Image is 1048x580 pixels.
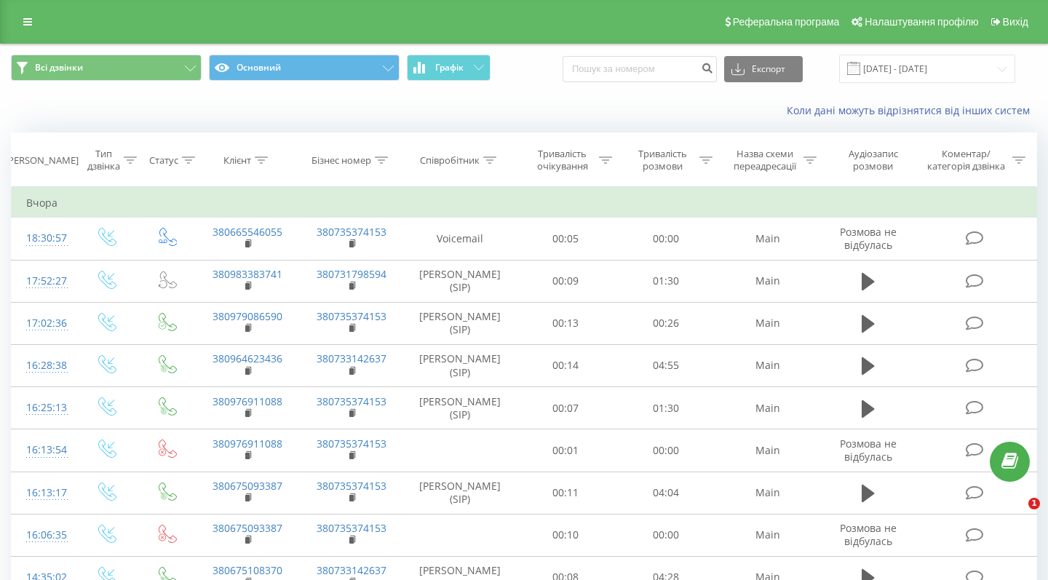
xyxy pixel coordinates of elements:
td: Main [716,218,820,260]
div: 16:25:13 [26,394,61,422]
a: 380675093387 [213,521,282,535]
div: Статус [149,154,178,167]
td: Main [716,514,820,556]
a: 380976911088 [213,394,282,408]
span: Графік [435,63,464,73]
td: [PERSON_NAME] (SIP) [404,387,516,429]
button: Всі дзвінки [11,55,202,81]
div: 16:13:17 [26,479,61,507]
a: 380675108370 [213,563,282,577]
div: Бізнес номер [311,154,371,167]
div: Коментар/категорія дзвінка [924,148,1009,172]
a: 380983383741 [213,267,282,281]
td: 00:10 [516,514,616,556]
a: 380979086590 [213,309,282,323]
a: 380735374153 [317,225,386,239]
span: Розмова не відбулась [840,437,897,464]
div: Тривалість розмови [629,148,696,172]
div: [PERSON_NAME] [5,154,79,167]
a: 380733142637 [317,563,386,577]
span: Всі дзвінки [35,62,83,74]
div: 16:13:54 [26,436,61,464]
td: 04:04 [616,472,716,514]
a: 380675093387 [213,479,282,493]
span: Реферальна програма [733,16,840,28]
a: 380735374153 [317,521,386,535]
td: 00:07 [516,387,616,429]
td: 00:11 [516,472,616,514]
td: [PERSON_NAME] (SIP) [404,260,516,302]
a: 380735374153 [317,309,386,323]
td: 01:30 [616,260,716,302]
div: 16:28:38 [26,351,61,380]
td: 00:14 [516,344,616,386]
a: 380735374153 [317,437,386,450]
div: 17:02:36 [26,309,61,338]
td: 00:00 [616,218,716,260]
td: [PERSON_NAME] (SIP) [404,344,516,386]
div: Клієнт [223,154,251,167]
td: Voicemail [404,218,516,260]
a: 380665546055 [213,225,282,239]
div: Співробітник [420,154,480,167]
div: 17:52:27 [26,267,61,295]
td: Вчора [12,188,1037,218]
button: Основний [209,55,400,81]
div: 18:30:57 [26,224,61,253]
div: Аудіозапис розмови [833,148,913,172]
div: 16:06:35 [26,521,61,549]
span: Налаштування профілю [865,16,978,28]
input: Пошук за номером [563,56,717,82]
button: Графік [407,55,491,81]
td: Main [716,260,820,302]
td: 00:13 [516,302,616,344]
td: 00:05 [516,218,616,260]
a: 380964623436 [213,351,282,365]
span: Вихід [1003,16,1028,28]
td: Main [716,344,820,386]
span: Розмова не відбулась [840,521,897,548]
button: Експорт [724,56,803,82]
div: Тривалість очікування [529,148,596,172]
td: Main [716,429,820,472]
td: Main [716,387,820,429]
td: Main [716,472,820,514]
td: 00:09 [516,260,616,302]
td: Main [716,302,820,344]
div: Назва схеми переадресації [729,148,800,172]
td: 00:26 [616,302,716,344]
td: 04:55 [616,344,716,386]
a: 380976911088 [213,437,282,450]
td: [PERSON_NAME] (SIP) [404,302,516,344]
span: 1 [1028,498,1040,509]
span: Розмова не відбулась [840,225,897,252]
a: Коли дані можуть відрізнятися вiд інших систем [787,103,1037,117]
a: 380735374153 [317,479,386,493]
a: 380733142637 [317,351,386,365]
td: 00:00 [616,429,716,472]
div: Тип дзвінка [87,148,120,172]
td: [PERSON_NAME] (SIP) [404,472,516,514]
td: 01:30 [616,387,716,429]
a: 380735374153 [317,394,386,408]
td: 00:01 [516,429,616,472]
td: 00:00 [616,514,716,556]
a: 380731798594 [317,267,386,281]
iframe: Intercom live chat [999,498,1033,533]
